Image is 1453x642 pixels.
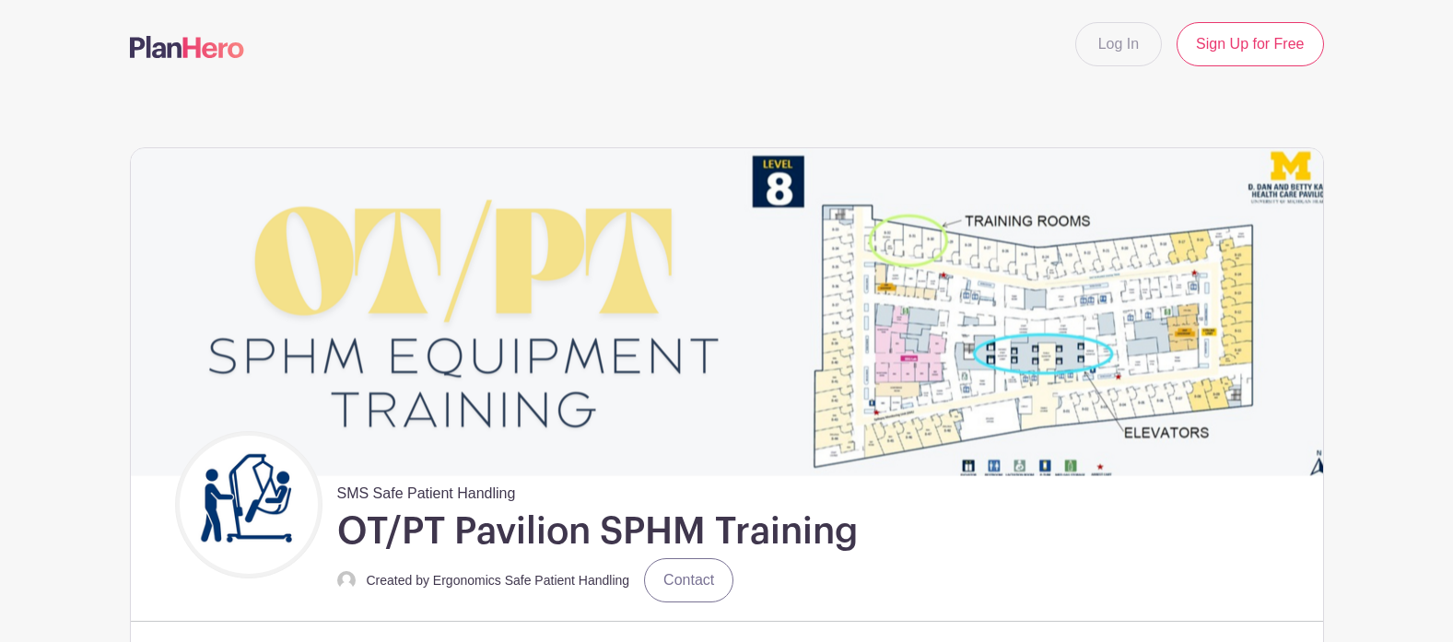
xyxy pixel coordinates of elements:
[337,571,356,589] img: default-ce2991bfa6775e67f084385cd625a349d9dcbb7a52a09fb2fda1e96e2d18dcdb.png
[180,436,318,574] img: Untitled%20design.png
[337,475,516,505] span: SMS Safe Patient Handling
[1177,22,1323,66] a: Sign Up for Free
[644,558,733,602] a: Contact
[130,36,244,58] img: logo-507f7623f17ff9eddc593b1ce0a138ce2505c220e1c5a4e2b4648c50719b7d32.svg
[367,573,630,588] small: Created by Ergonomics Safe Patient Handling
[131,148,1323,475] img: event_banner_9671.png
[1075,22,1162,66] a: Log In
[337,508,858,554] h1: OT/PT Pavilion SPHM Training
